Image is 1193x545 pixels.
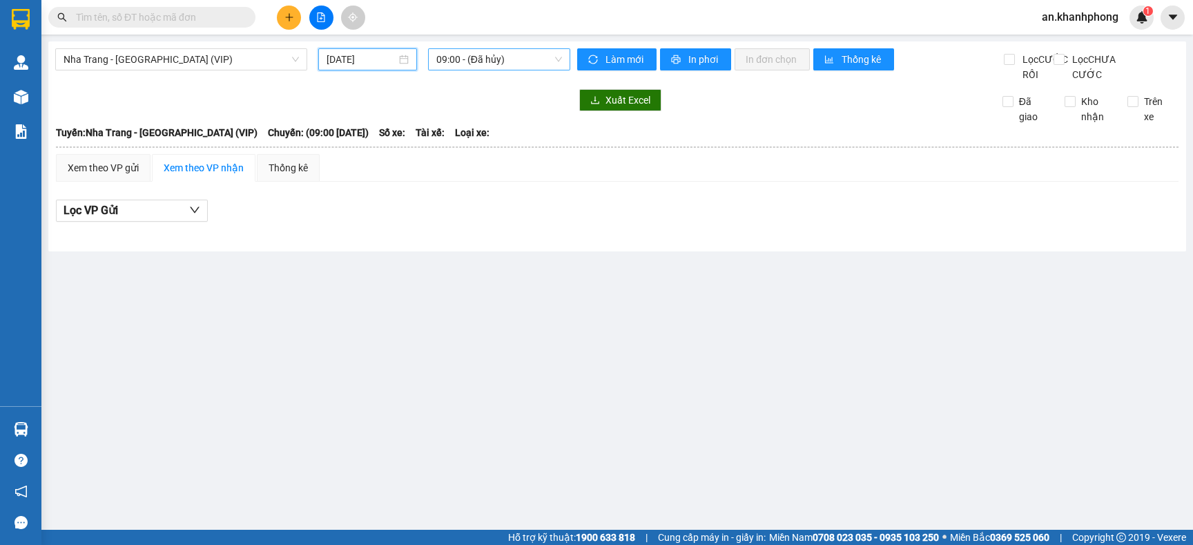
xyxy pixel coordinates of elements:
span: Thống kê [842,52,883,67]
span: Đã giao [1013,94,1054,124]
button: syncLàm mới [577,48,657,70]
img: warehouse-icon [14,422,28,437]
span: Làm mới [605,52,646,67]
img: solution-icon [14,124,28,139]
span: caret-down [1167,11,1179,23]
span: Lọc VP Gửi [64,202,118,219]
span: question-circle [14,454,28,467]
strong: 0708 023 035 - 0935 103 250 [813,532,939,543]
span: bar-chart [824,55,836,66]
span: sync [588,55,600,66]
div: Thống kê [269,160,308,175]
span: plus [284,12,294,22]
span: Miền Bắc [950,530,1049,545]
span: Số xe: [379,125,405,140]
span: Trên xe [1138,94,1179,124]
span: aim [348,12,358,22]
span: Hỗ trợ kỹ thuật: [508,530,635,545]
button: plus [277,6,301,30]
span: notification [14,485,28,498]
span: printer [671,55,683,66]
div: Xem theo VP nhận [164,160,244,175]
span: Kho nhận [1076,94,1116,124]
button: downloadXuất Excel [579,89,661,111]
button: bar-chartThống kê [813,48,894,70]
button: file-add [309,6,333,30]
button: In đơn chọn [735,48,810,70]
img: warehouse-icon [14,55,28,70]
img: logo-vxr [12,9,30,30]
img: icon-new-feature [1136,11,1148,23]
span: down [189,204,200,216]
button: aim [341,6,365,30]
span: an.khanhphong [1031,8,1129,26]
div: Xem theo VP gửi [68,160,139,175]
button: caret-down [1161,6,1185,30]
span: Chuyến: (09:00 [DATE]) [268,125,369,140]
span: Lọc CƯỚC RỒI [1017,52,1070,82]
span: | [1060,530,1062,545]
span: Cung cấp máy in - giấy in: [658,530,766,545]
span: 09:00 - (Đã hủy) [436,49,562,70]
button: Lọc VP Gửi [56,200,208,222]
span: Lọc CHƯA CƯỚC [1067,52,1129,82]
input: Tìm tên, số ĐT hoặc mã đơn [76,10,239,25]
sup: 1 [1143,6,1153,16]
span: file-add [316,12,326,22]
span: Miền Nam [769,530,939,545]
input: 13/08/2025 [327,52,396,67]
span: Tài xế: [416,125,445,140]
strong: 1900 633 818 [576,532,635,543]
span: copyright [1116,533,1126,542]
span: In phơi [688,52,720,67]
span: ⚪️ [942,535,947,540]
span: 1 [1145,6,1150,16]
span: | [646,530,648,545]
b: Tuyến: Nha Trang - [GEOGRAPHIC_DATA] (VIP) [56,127,258,138]
span: Nha Trang - Sài Gòn (VIP) [64,49,299,70]
span: Loại xe: [455,125,489,140]
strong: 0369 525 060 [990,532,1049,543]
span: message [14,516,28,529]
button: printerIn phơi [660,48,731,70]
span: search [57,12,67,22]
img: warehouse-icon [14,90,28,104]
